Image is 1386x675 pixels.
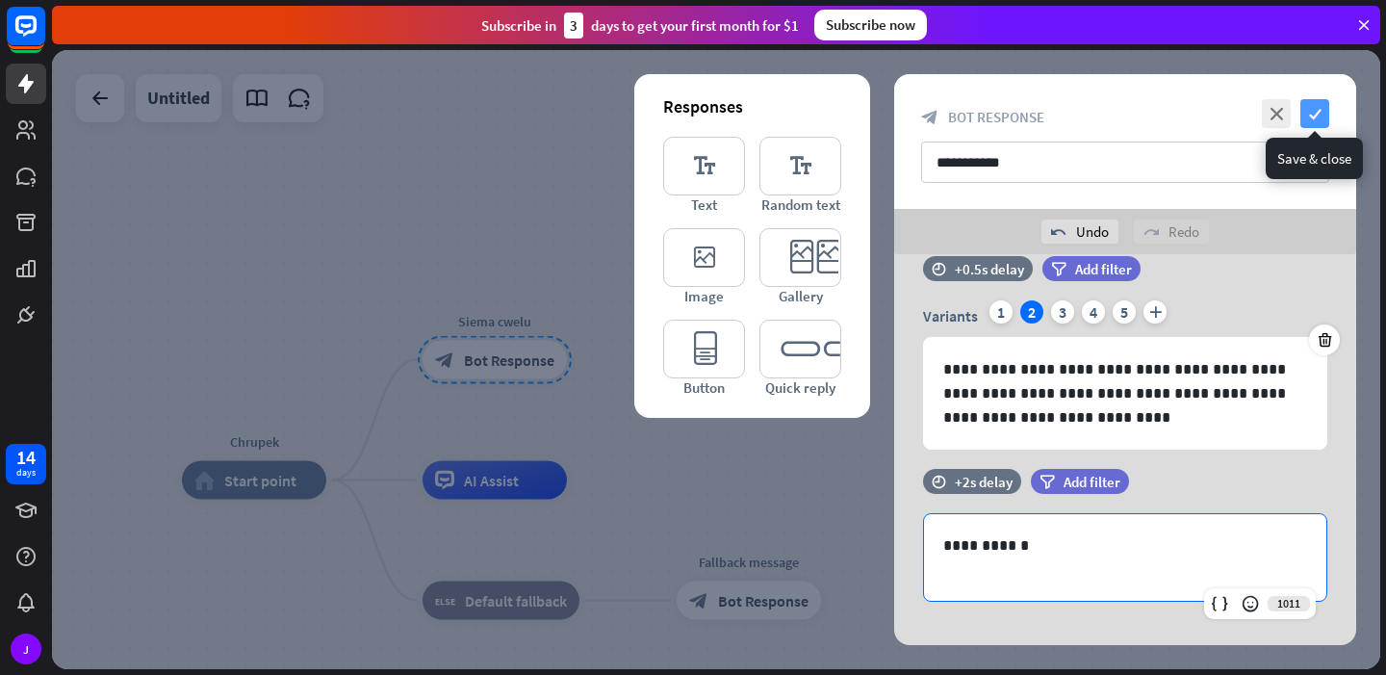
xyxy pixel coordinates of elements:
div: Subscribe now [814,10,927,40]
div: Undo [1041,220,1118,244]
span: Add filter [1075,260,1132,278]
span: Add filter [1064,473,1120,491]
div: 3 [1051,300,1074,324]
div: 14 [16,449,36,466]
div: 3 [564,13,583,39]
i: filter [1039,475,1055,489]
i: filter [1051,262,1066,276]
a: 14 days [6,444,46,484]
button: Open LiveChat chat widget [15,8,73,65]
i: time [932,475,946,488]
i: time [932,262,946,275]
span: Variants [923,306,978,325]
i: block_bot_response [921,109,938,126]
div: J [11,634,41,664]
span: Bot Response [948,108,1044,126]
div: 2 [1020,300,1043,324]
i: undo [1051,224,1066,240]
div: Redo [1134,220,1209,244]
i: redo [1143,224,1159,240]
i: check [1300,99,1329,128]
div: days [16,466,36,480]
i: plus [1143,300,1167,324]
div: Subscribe in days to get your first month for $1 [481,13,799,39]
div: +2s delay [955,473,1013,491]
div: 1 [989,300,1013,324]
div: 4 [1082,300,1105,324]
i: close [1262,99,1291,128]
div: 5 [1113,300,1136,324]
div: +0.5s delay [955,260,1024,278]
